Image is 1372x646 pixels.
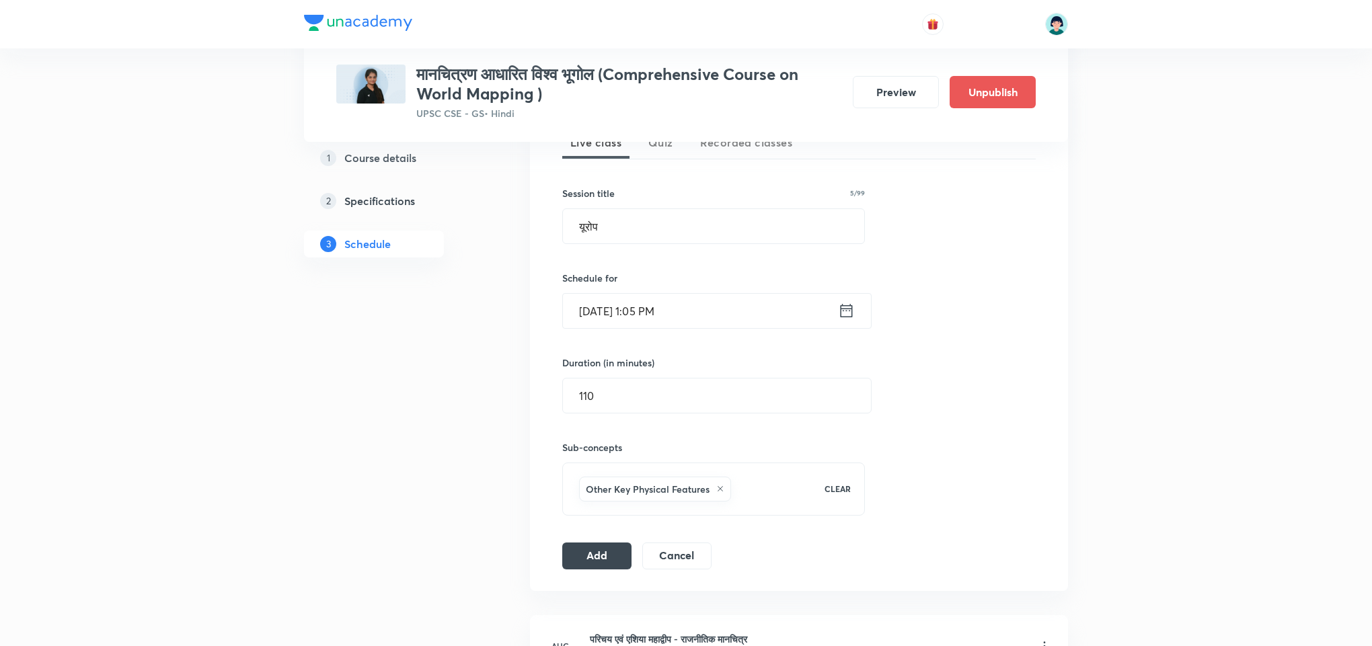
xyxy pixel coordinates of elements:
[586,482,710,496] h6: Other Key Physical Features
[320,150,336,166] p: 1
[562,440,865,454] h6: Sub-concepts
[416,65,842,104] h3: मानचित्रण आधारित विश्व भूगोल (Comprehensive Course on World Mapping )
[590,632,747,646] h6: परिचय एवं एशिया महाद्वीप - राजनीतिक मानचित्र
[642,542,712,569] button: Cancel
[700,134,792,151] span: Recorded classes
[950,76,1036,108] button: Unpublish
[648,134,673,151] span: Quiz
[416,106,842,120] p: UPSC CSE - GS • Hindi
[853,76,939,108] button: Preview
[570,134,621,151] span: Live class
[304,145,487,171] a: 1Course details
[304,188,487,214] a: 2Specifications
[344,150,416,166] h5: Course details
[336,65,406,104] img: 203A3DAF-BB8D-43C8-A1C1-07634AF28B4E_plus.png
[562,186,615,200] h6: Session title
[320,236,336,252] p: 3
[304,15,412,31] img: Company Logo
[304,15,412,34] a: Company Logo
[825,483,851,495] p: CLEAR
[320,193,336,209] p: 2
[563,209,864,243] input: A great title is short, clear and descriptive
[922,13,944,35] button: avatar
[850,190,865,196] p: 5/99
[562,542,632,569] button: Add
[1045,13,1068,36] img: Priyanka Buty
[562,271,865,285] h6: Schedule for
[344,193,415,209] h5: Specifications
[563,378,871,413] input: 110
[562,356,654,370] h6: Duration (in minutes)
[344,236,391,252] h5: Schedule
[927,18,939,30] img: avatar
